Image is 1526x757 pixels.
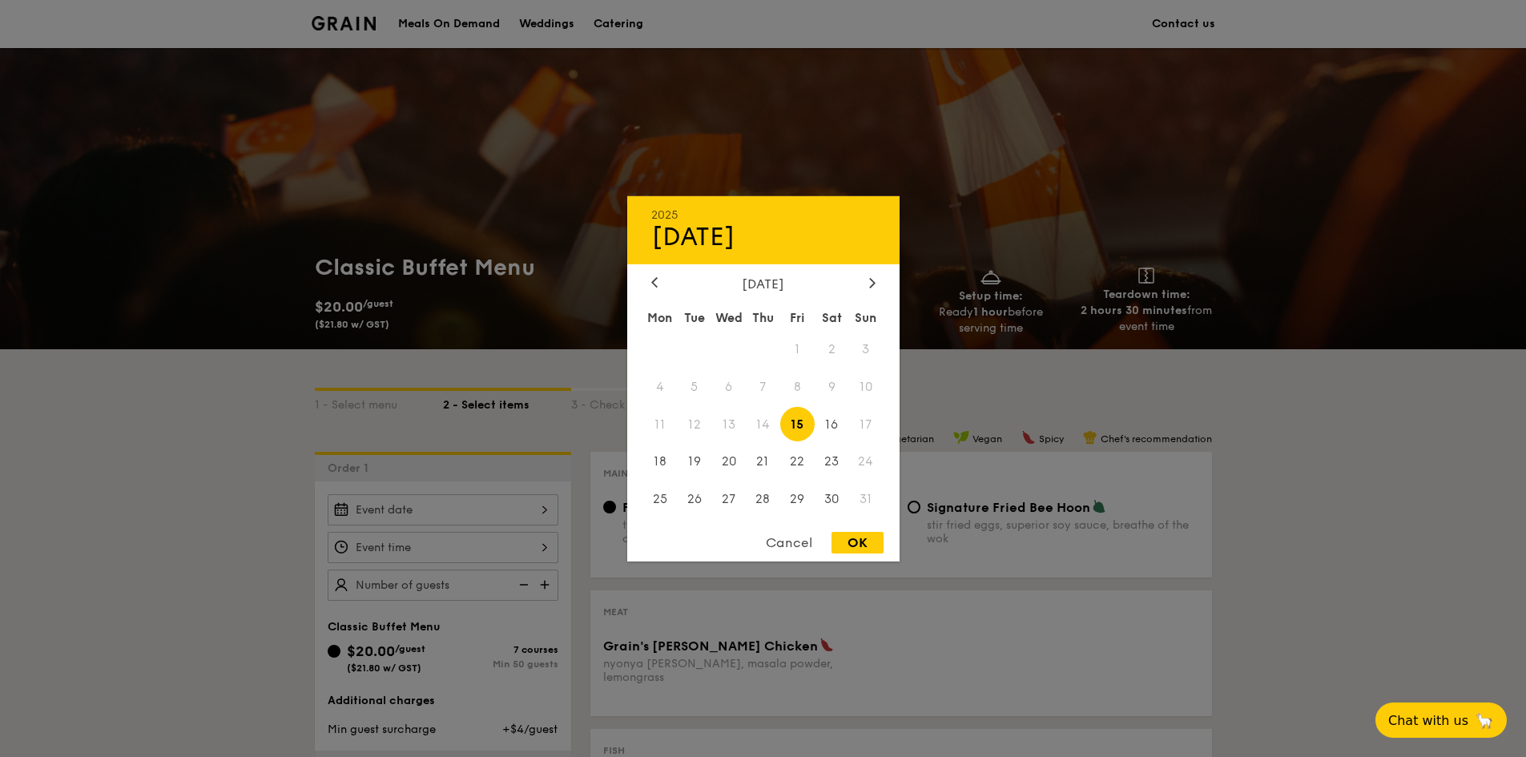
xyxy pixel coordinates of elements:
span: 1 [780,332,815,366]
span: 22 [780,445,815,479]
span: 15 [780,407,815,441]
span: 14 [746,407,780,441]
span: Chat with us [1388,713,1468,728]
span: 3 [849,332,884,366]
span: 10 [849,369,884,404]
div: Cancel [750,532,828,554]
span: 29 [780,482,815,517]
span: 17 [849,407,884,441]
span: 28 [746,482,780,517]
span: 🦙 [1475,711,1494,730]
div: [DATE] [651,276,876,291]
span: 9 [815,369,849,404]
span: 2 [815,332,849,366]
span: 16 [815,407,849,441]
span: 21 [746,445,780,479]
span: 24 [849,445,884,479]
span: 13 [711,407,746,441]
span: 30 [815,482,849,517]
span: 25 [643,482,678,517]
div: [DATE] [651,221,876,252]
div: Sat [815,303,849,332]
span: 6 [711,369,746,404]
div: 2025 [651,207,876,221]
span: 31 [849,482,884,517]
div: Thu [746,303,780,332]
span: 18 [643,445,678,479]
div: Sun [849,303,884,332]
button: Chat with us🦙 [1375,703,1507,738]
div: Fri [780,303,815,332]
div: OK [831,532,884,554]
span: 12 [677,407,711,441]
span: 19 [677,445,711,479]
span: 27 [711,482,746,517]
div: Tue [677,303,711,332]
span: 7 [746,369,780,404]
div: Wed [711,303,746,332]
span: 5 [677,369,711,404]
span: 8 [780,369,815,404]
span: 4 [643,369,678,404]
span: 26 [677,482,711,517]
span: 20 [711,445,746,479]
span: 23 [815,445,849,479]
div: Mon [643,303,678,332]
span: 11 [643,407,678,441]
